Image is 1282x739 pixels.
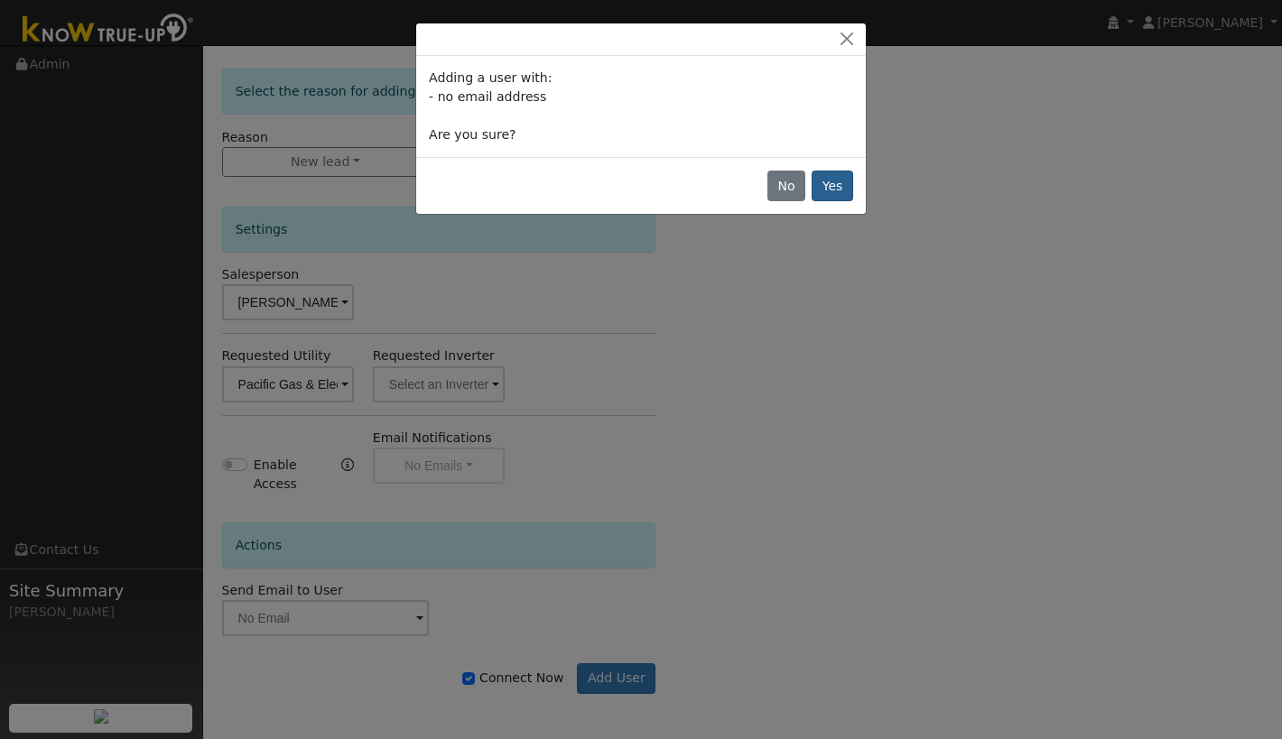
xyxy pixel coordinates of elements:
[834,30,859,49] button: Close
[767,171,805,201] button: No
[812,171,853,201] button: Yes
[429,89,546,104] span: - no email address
[429,127,516,142] span: Are you sure?
[429,70,552,85] span: Adding a user with:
